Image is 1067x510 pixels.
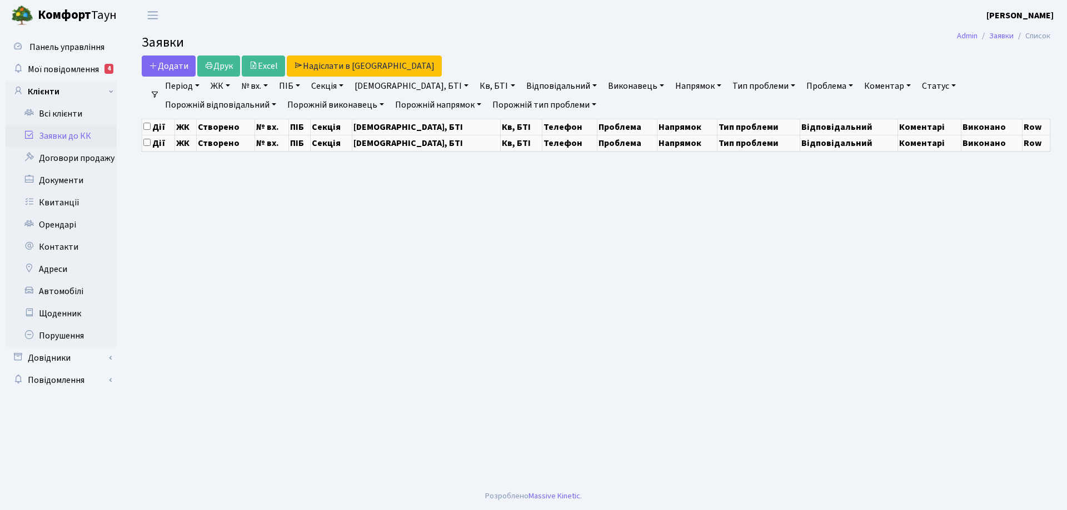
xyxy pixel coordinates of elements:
a: Кв, БТІ [475,77,519,95]
th: Проблема [597,135,657,151]
a: Excel [242,55,285,77]
a: Документи [6,169,117,191]
img: logo.png [11,4,33,27]
th: № вх. [255,135,289,151]
a: Відповідальний [522,77,601,95]
th: Виконано [961,135,1022,151]
b: Комфорт [38,6,91,24]
a: Massive Kinetic [528,490,580,502]
a: Статус [918,77,960,95]
div: 4 [104,64,113,74]
th: ПІБ [288,135,311,151]
span: Додати [149,60,188,72]
th: Секція [311,135,352,151]
a: Щоденник [6,302,117,325]
a: Admin [957,30,978,42]
a: Друк [197,55,240,77]
a: Надіслати в [GEOGRAPHIC_DATA] [287,55,442,77]
a: Порожній тип проблеми [488,95,601,114]
th: Відповідальний [800,135,898,151]
a: Коментар [860,77,915,95]
th: Дії [142,119,175,135]
a: [PERSON_NAME] [986,9,1054,22]
a: Всі клієнти [6,103,117,125]
a: Проблема [802,77,857,95]
span: Заявки [142,33,184,52]
a: Клієнти [6,80,117,103]
a: Період [161,77,204,95]
th: Коментарі [898,119,961,135]
th: Row [1022,119,1050,135]
li: Список [1014,30,1050,42]
a: [DEMOGRAPHIC_DATA], БТІ [350,77,473,95]
th: [DEMOGRAPHIC_DATA], БТІ [352,119,500,135]
span: Панель управління [29,41,104,53]
th: Телефон [542,119,597,135]
th: Відповідальний [800,119,898,135]
th: Тип проблеми [717,119,800,135]
span: Таун [38,6,117,25]
a: Панель управління [6,36,117,58]
a: Порушення [6,325,117,347]
a: Автомобілі [6,280,117,302]
a: Мої повідомлення4 [6,58,117,80]
a: Довідники [6,347,117,369]
th: Напрямок [657,119,717,135]
th: Коментарі [898,135,961,151]
th: Тип проблеми [717,135,800,151]
a: Напрямок [671,77,726,95]
span: Мої повідомлення [28,63,99,75]
a: Порожній напрямок [391,95,486,114]
a: Квитанції [6,191,117,214]
th: ЖК [175,135,196,151]
a: Додати [142,55,196,77]
th: Дії [142,135,175,151]
a: Тип проблеми [728,77,800,95]
th: [DEMOGRAPHIC_DATA], БТІ [352,135,500,151]
a: Виконавець [604,77,669,95]
th: Виконано [961,119,1022,135]
a: Орендарі [6,214,117,236]
th: Проблема [597,119,657,135]
th: Row [1022,135,1050,151]
th: Телефон [542,135,597,151]
a: Заявки [989,30,1014,42]
a: Договори продажу [6,147,117,169]
a: Заявки до КК [6,125,117,147]
th: ЖК [175,119,196,135]
th: Напрямок [657,135,717,151]
a: ЖК [206,77,235,95]
th: Секція [311,119,352,135]
nav: breadcrumb [940,24,1067,48]
th: Створено [196,135,255,151]
a: Порожній відповідальний [161,95,281,114]
th: Кв, БТІ [500,135,542,151]
div: Розроблено . [485,490,582,502]
a: ПІБ [275,77,305,95]
th: Кв, БТІ [500,119,542,135]
th: Створено [196,119,255,135]
a: № вх. [237,77,272,95]
a: Контакти [6,236,117,258]
button: Переключити навігацію [139,6,167,24]
a: Порожній виконавець [283,95,388,114]
a: Секція [307,77,348,95]
th: ПІБ [288,119,311,135]
a: Адреси [6,258,117,280]
th: № вх. [255,119,289,135]
a: Повідомлення [6,369,117,391]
